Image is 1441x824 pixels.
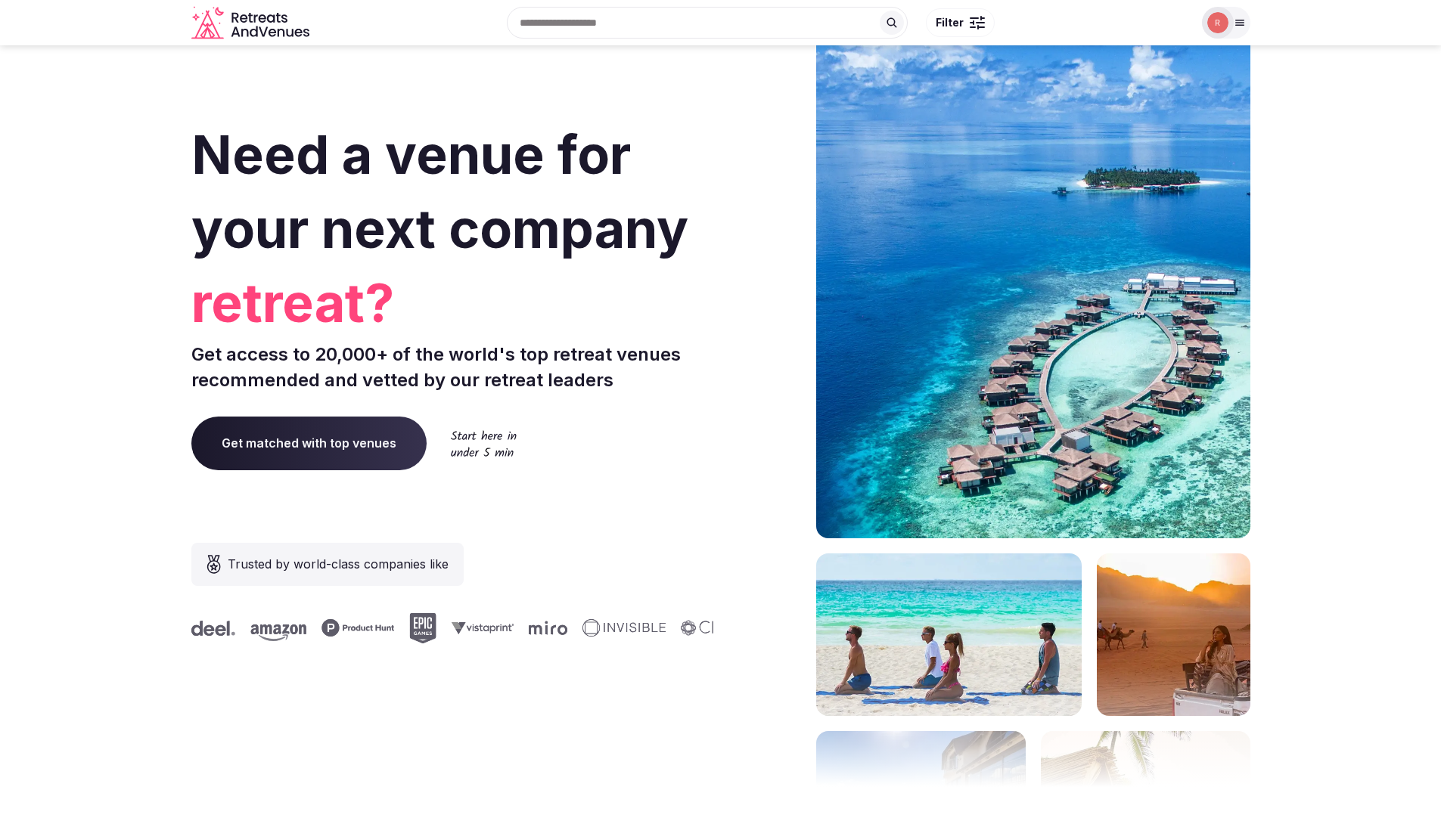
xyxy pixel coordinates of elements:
[1207,12,1228,33] img: Ryan Sanford
[191,342,715,392] p: Get access to 20,000+ of the world's top retreat venues recommended and vetted by our retreat lea...
[1097,553,1250,716] img: woman sitting in back of truck with camels
[451,430,517,457] img: Start here in under 5 min
[446,621,508,634] svg: Vistaprint company logo
[191,6,312,40] svg: Retreats and Venues company logo
[191,417,427,469] a: Get matched with top venues
[185,621,229,636] svg: Deel company logo
[816,553,1082,716] img: yoga on tropical beach
[191,122,688,261] span: Need a venue for your next company
[936,15,964,30] span: Filter
[191,266,715,340] span: retreat?
[926,8,995,37] button: Filter
[576,619,660,637] svg: Invisible company logo
[403,613,430,643] svg: Epic Games company logo
[228,555,449,573] span: Trusted by world-class companies like
[523,621,561,635] svg: Miro company logo
[191,6,312,40] a: Visit the homepage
